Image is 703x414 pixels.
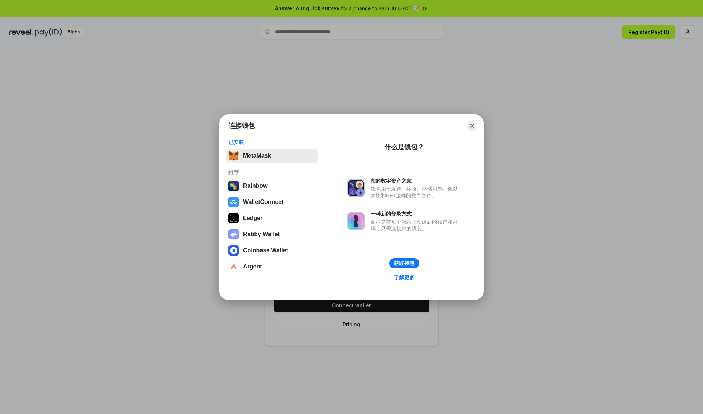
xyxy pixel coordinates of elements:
[226,211,318,226] button: Ledger
[390,273,419,282] a: 了解更多
[226,179,318,193] button: Rainbow
[384,143,424,151] div: 什么是钱包？
[371,186,461,199] div: 钱包用于发送、接收、存储和显示像以太坊和NFT这样的数字资产。
[226,195,318,209] button: WalletConnect
[228,197,239,207] img: svg+xml,%3Csvg%20width%3D%2228%22%20height%3D%2228%22%20viewBox%3D%220%200%2028%2028%22%20fill%3D...
[226,227,318,242] button: Rabby Wallet
[347,179,365,197] img: svg+xml,%3Csvg%20xmlns%3D%22http%3A%2F%2Fwww.w3.org%2F2000%2Fsvg%22%20fill%3D%22none%22%20viewBox...
[243,263,262,270] div: Argent
[371,210,461,217] div: 一种新的登录方式
[228,261,239,272] img: svg+xml,%3Csvg%20width%3D%2228%22%20height%3D%2228%22%20viewBox%3D%220%200%2028%2028%22%20fill%3D...
[228,229,239,239] img: svg+xml,%3Csvg%20xmlns%3D%22http%3A%2F%2Fwww.w3.org%2F2000%2Fsvg%22%20fill%3D%22none%22%20viewBox...
[243,215,263,221] div: Ledger
[243,199,284,205] div: WalletConnect
[228,169,316,176] div: 推荐
[228,213,239,223] img: svg+xml,%3Csvg%20xmlns%3D%22http%3A%2F%2Fwww.w3.org%2F2000%2Fsvg%22%20width%3D%2228%22%20height%3...
[226,149,318,163] button: MetaMask
[467,121,477,131] button: Close
[228,121,255,130] h1: 连接钱包
[226,243,318,258] button: Coinbase Wallet
[243,247,288,254] div: Coinbase Wallet
[371,177,461,184] div: 您的数字资产之家
[228,151,239,161] img: svg+xml,%3Csvg%20fill%3D%22none%22%20height%3D%2233%22%20viewBox%3D%220%200%2035%2033%22%20width%...
[243,153,271,159] div: MetaMask
[389,258,419,268] button: 获取钱包
[371,219,461,232] div: 而不是在每个网站上创建新的账户和密码，只需连接您的钱包。
[228,181,239,191] img: svg+xml,%3Csvg%20width%3D%22120%22%20height%3D%22120%22%20viewBox%3D%220%200%20120%20120%22%20fil...
[243,183,268,189] div: Rainbow
[228,245,239,256] img: svg+xml,%3Csvg%20width%3D%2228%22%20height%3D%2228%22%20viewBox%3D%220%200%2028%2028%22%20fill%3D...
[226,259,318,274] button: Argent
[394,260,414,267] div: 获取钱包
[243,231,280,238] div: Rabby Wallet
[228,139,316,146] div: 已安装
[347,212,365,230] img: svg+xml,%3Csvg%20xmlns%3D%22http%3A%2F%2Fwww.w3.org%2F2000%2Fsvg%22%20fill%3D%22none%22%20viewBox...
[394,274,414,281] div: 了解更多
